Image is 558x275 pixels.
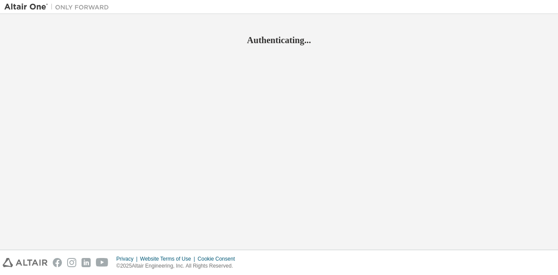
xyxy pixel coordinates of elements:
[4,3,113,11] img: Altair One
[197,255,240,262] div: Cookie Consent
[53,258,62,267] img: facebook.svg
[82,258,91,267] img: linkedin.svg
[116,262,240,270] p: © 2025 Altair Engineering, Inc. All Rights Reserved.
[96,258,109,267] img: youtube.svg
[67,258,76,267] img: instagram.svg
[4,34,554,46] h2: Authenticating...
[3,258,48,267] img: altair_logo.svg
[140,255,197,262] div: Website Terms of Use
[116,255,140,262] div: Privacy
